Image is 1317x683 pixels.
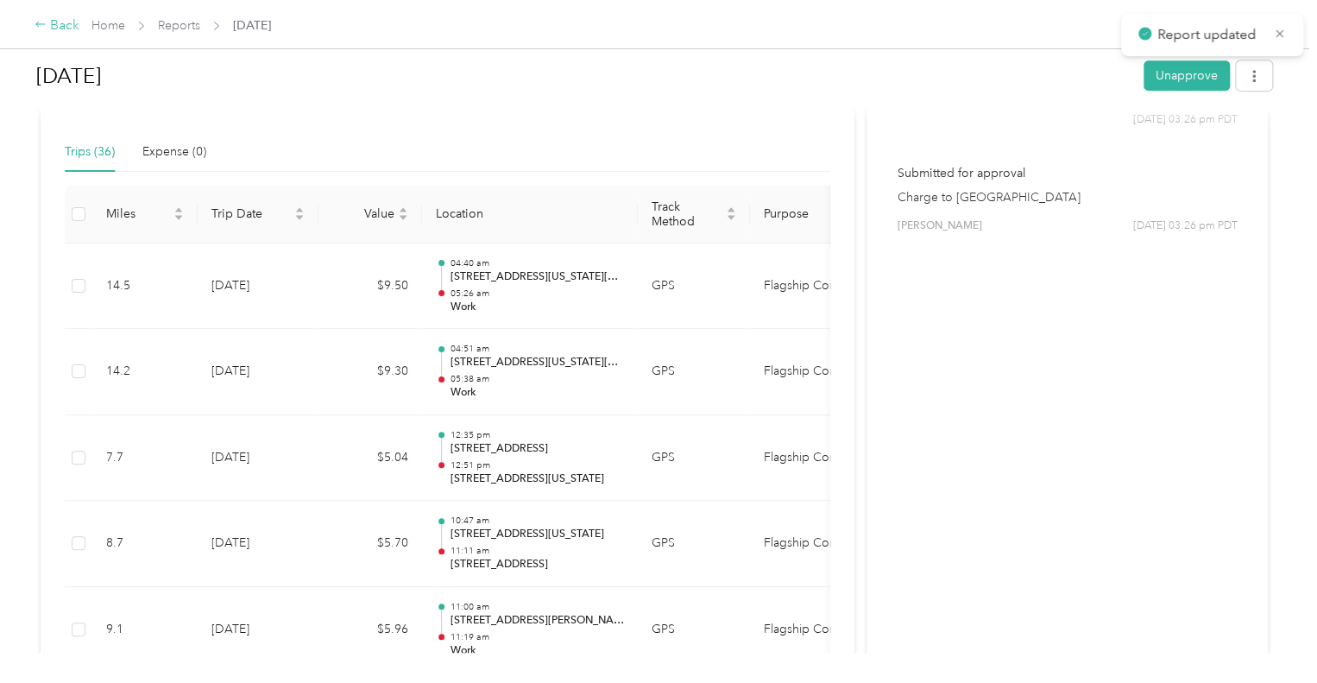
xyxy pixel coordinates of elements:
td: Flagship Communities [750,329,879,415]
span: Purpose [764,206,852,221]
td: GPS [638,415,750,502]
p: [STREET_ADDRESS] [450,557,624,572]
iframe: Everlance-gr Chat Button Frame [1220,586,1317,683]
p: 12:51 pm [450,459,624,471]
td: $5.96 [318,587,422,674]
div: Trips (36) [65,142,115,161]
td: Flagship Communities [750,587,879,674]
h1: Sep 2025 [36,55,1131,97]
span: caret-down [173,212,184,223]
td: GPS [638,329,750,415]
span: Miles [106,206,170,221]
th: Value [318,186,422,243]
p: Report updated [1157,24,1261,46]
p: Submitted for approval [897,164,1238,182]
a: Reports [158,18,200,33]
span: [DATE] 03:26 pm PDT [1133,218,1238,234]
p: Work [450,300,624,315]
th: Location [422,186,638,243]
p: Charge to [GEOGRAPHIC_DATA] [897,188,1238,206]
span: Value [332,206,394,221]
th: Purpose [750,186,879,243]
span: caret-down [726,212,736,223]
td: [DATE] [198,415,318,502]
p: 11:11 am [450,545,624,557]
td: GPS [638,587,750,674]
td: $9.30 [318,329,422,415]
span: caret-down [294,212,305,223]
span: [DATE] [233,16,271,35]
div: Expense (0) [142,142,206,161]
span: caret-up [726,205,736,215]
span: caret-up [398,205,408,215]
div: Back [35,16,79,36]
th: Trip Date [198,186,318,243]
td: GPS [638,243,750,330]
span: caret-up [173,205,184,215]
p: [STREET_ADDRESS][US_STATE][US_STATE] [450,269,624,285]
td: 14.5 [92,243,198,330]
p: 05:26 am [450,288,624,300]
span: caret-down [398,212,408,223]
td: 9.1 [92,587,198,674]
td: Flagship Communities [750,501,879,587]
p: [STREET_ADDRESS][US_STATE] [450,527,624,542]
td: [DATE] [198,587,318,674]
p: [STREET_ADDRESS][US_STATE][US_STATE] [450,355,624,370]
p: 12:35 pm [450,429,624,441]
th: Miles [92,186,198,243]
td: Flagship Communities [750,415,879,502]
p: [STREET_ADDRESS] [450,441,624,457]
span: caret-up [294,205,305,215]
td: GPS [638,501,750,587]
td: [DATE] [198,329,318,415]
span: Trip Date [211,206,291,221]
span: Track Method [652,199,722,229]
td: $5.70 [318,501,422,587]
td: 14.2 [92,329,198,415]
th: Track Method [638,186,750,243]
td: 7.7 [92,415,198,502]
a: Home [91,18,125,33]
td: Flagship Communities [750,243,879,330]
td: $9.50 [318,243,422,330]
p: [STREET_ADDRESS][PERSON_NAME][PERSON_NAME] [450,613,624,629]
td: 8.7 [92,501,198,587]
p: Work [450,385,624,401]
p: [STREET_ADDRESS][US_STATE] [450,471,624,487]
span: [PERSON_NAME] [897,218,981,234]
p: 04:51 am [450,343,624,355]
p: 05:38 am [450,373,624,385]
td: [DATE] [198,243,318,330]
p: 10:47 am [450,515,624,527]
p: Work [450,643,624,659]
p: 11:00 am [450,601,624,613]
button: Unapprove [1144,60,1230,91]
p: 04:40 am [450,257,624,269]
td: [DATE] [198,501,318,587]
td: $5.04 [318,415,422,502]
p: 11:19 am [450,631,624,643]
